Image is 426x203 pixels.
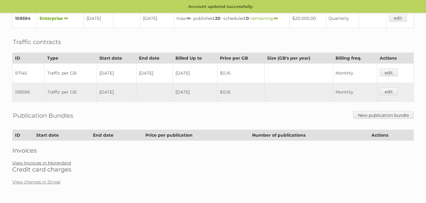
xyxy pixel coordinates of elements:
[37,9,84,28] td: Enterprise ∞
[12,147,414,154] h2: Invoices
[217,83,265,102] td: $0,16
[380,87,398,95] a: edit
[173,64,217,83] td: [DATE]
[290,9,326,28] td: $20.000,00
[333,64,377,83] td: Monthly
[34,130,90,141] th: Start date
[136,64,173,83] td: [DATE]
[12,179,60,185] a: View charges in Stripe
[13,83,45,102] td: 108596
[143,130,250,141] th: Price per publication
[97,83,136,102] td: [DATE]
[274,16,278,21] strong: ∞
[12,166,414,173] h2: Credit card charges
[217,64,265,83] td: $0,16
[333,53,377,64] th: Billing freq.
[353,111,414,119] a: New publication bundle
[44,64,97,83] td: Traffic per GB
[13,111,73,120] h2: Publication Bundles
[326,9,359,28] td: Quarterly
[389,14,407,22] a: edit
[333,83,377,102] td: Monthly
[44,53,97,64] th: Type
[13,9,37,28] td: 108594
[246,16,249,21] strong: 0
[186,16,190,21] strong: ∞
[377,53,414,64] th: Actions
[369,130,414,141] th: Actions
[380,68,398,76] a: edit
[215,16,221,21] strong: 20
[97,53,136,64] th: Start date
[97,64,136,83] td: [DATE]
[217,53,265,64] th: Price per GB
[136,53,173,64] th: End date
[0,0,426,13] p: Account updated successfully.
[90,130,143,141] th: End date
[44,83,97,102] td: Traffic per GB
[249,130,369,141] th: Number of publications
[251,16,278,21] span: remaining:
[13,53,45,64] th: ID
[140,9,174,28] td: [DATE]
[13,64,45,83] td: 97145
[173,83,217,102] td: [DATE]
[174,9,290,28] td: max: - published: - scheduled: -
[84,9,113,28] td: [DATE]
[12,160,71,166] a: View Invoices in Moneybird
[13,130,34,141] th: ID
[13,37,61,46] h2: Traffic contracts
[173,53,217,64] th: Billed Up to
[265,53,333,64] th: Size (GB's per year)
